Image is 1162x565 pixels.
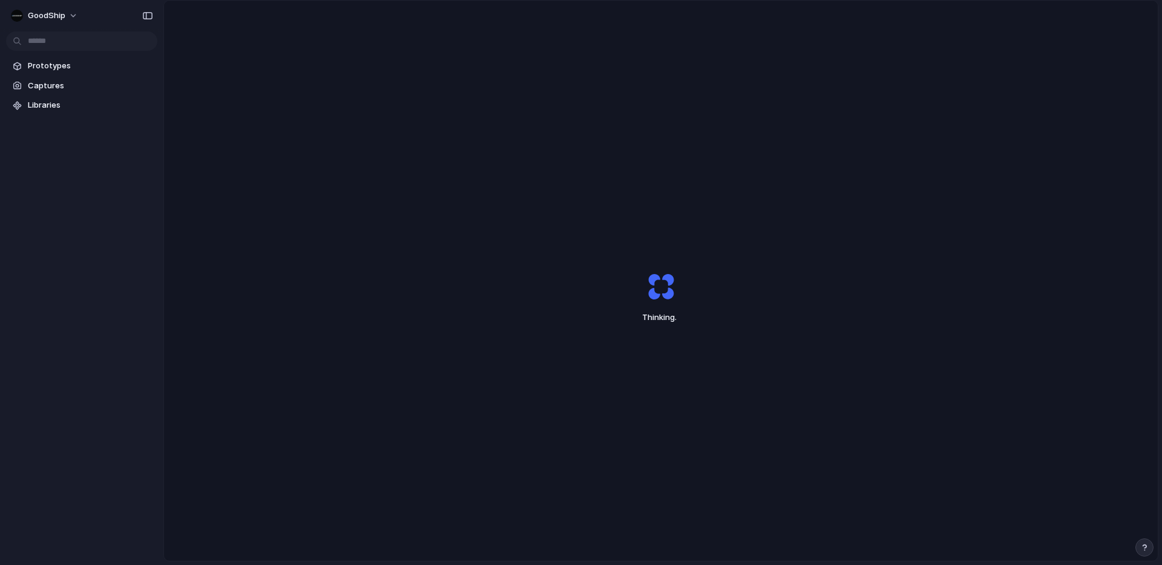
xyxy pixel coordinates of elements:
span: Thinking [619,312,703,324]
a: Captures [6,77,157,95]
a: Prototypes [6,57,157,75]
span: . [675,312,677,322]
span: GoodShip [28,10,65,22]
span: Captures [28,80,153,92]
span: Prototypes [28,60,153,72]
button: GoodShip [6,6,84,25]
a: Libraries [6,96,157,114]
span: Libraries [28,99,153,111]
